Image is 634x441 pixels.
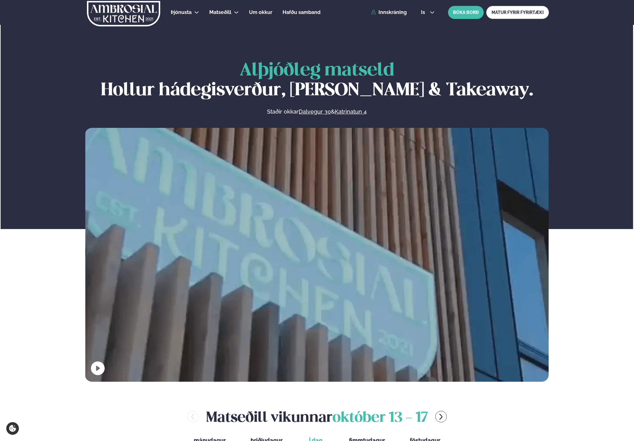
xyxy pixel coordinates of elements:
a: Katrinatun 4 [335,108,367,115]
h1: Hollur hádegisverður, [PERSON_NAME] & Takeaway. [85,61,549,101]
a: Um okkur [249,9,272,16]
span: is [421,10,427,15]
img: logo [87,1,161,26]
p: Staðir okkar & [200,108,434,115]
span: Þjónusta [171,9,192,15]
span: Matseðill [209,9,231,15]
a: Cookie settings [6,422,19,435]
button: is [416,10,439,15]
a: Innskráning [371,10,407,15]
span: október 13 - 17 [333,411,428,425]
h2: Matseðill vikunnar [206,407,428,427]
button: menu-btn-left [187,411,199,422]
span: Hafðu samband [283,9,320,15]
span: Alþjóðleg matseld [240,62,394,79]
a: Þjónusta [171,9,192,16]
button: BÓKA BORÐ [448,6,484,19]
a: MATUR FYRIR FYRIRTÆKI [486,6,549,19]
span: Um okkur [249,9,272,15]
a: Hafðu samband [283,9,320,16]
a: Dalvegur 30 [299,108,331,115]
button: menu-btn-right [435,411,447,422]
a: Matseðill [209,9,231,16]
